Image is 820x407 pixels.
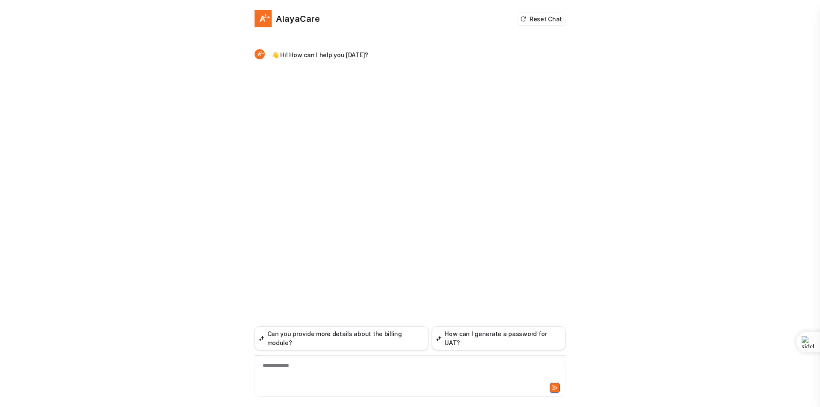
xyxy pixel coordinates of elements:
h2: AlayaCare [276,13,320,25]
img: Widget [255,49,265,59]
p: 👋 Hi! How can I help you [DATE]? [272,50,368,60]
img: Widget [255,10,272,27]
button: Can you provide more details about the billing module? [255,326,428,350]
button: Reset Chat [518,13,565,25]
button: How can I generate a password for UAT? [432,326,565,350]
